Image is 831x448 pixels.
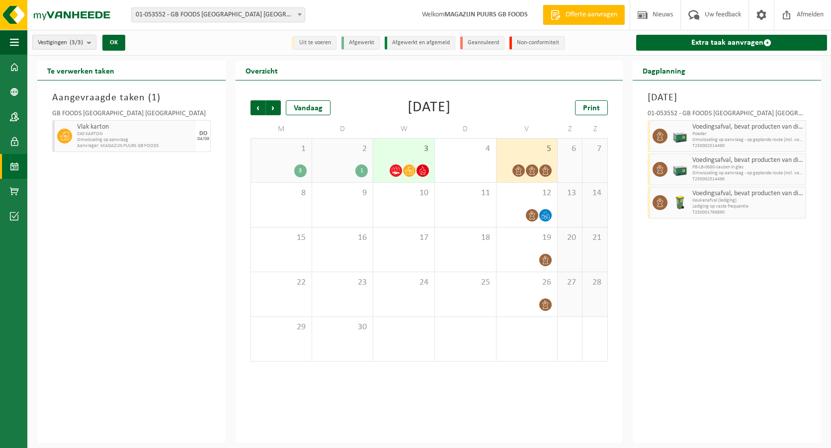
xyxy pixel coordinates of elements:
[312,120,374,138] td: D
[37,61,124,80] h2: Te verwerken taken
[435,120,497,138] td: D
[317,188,368,199] span: 9
[563,188,577,199] span: 13
[317,232,368,243] span: 16
[440,188,491,199] span: 11
[292,36,336,50] li: Uit te voeren
[378,232,429,243] span: 17
[77,137,193,143] span: Omwisseling op aanvraag
[440,144,491,154] span: 4
[317,322,368,333] span: 30
[132,8,305,22] span: 01-053552 - GB FOODS BELGIUM NV - PUURS-SINT-AMANDS
[692,198,803,204] span: Keukenafval (lediging)
[440,277,491,288] span: 25
[501,144,553,154] span: 5
[587,144,602,154] span: 7
[378,277,429,288] span: 24
[636,35,827,51] a: Extra taak aanvragen
[256,232,307,243] span: 15
[341,36,380,50] li: Afgewerkt
[77,143,193,149] span: Aanvrager: MAGAZIJN PUURS GB FOODS
[692,164,803,170] span: PB-LB-0680-sauzen in glas
[587,277,602,288] span: 28
[501,277,553,288] span: 26
[378,188,429,199] span: 10
[501,188,553,199] span: 12
[575,100,608,115] a: Print
[256,188,307,199] span: 8
[444,11,528,18] strong: MAGAZIJN PUURS GB FOODS
[317,277,368,288] span: 23
[582,120,607,138] td: Z
[373,120,435,138] td: W
[692,176,803,182] span: T250002514496
[672,162,687,177] img: PB-LB-0680-HPE-GN-01
[70,39,83,46] count: (3/3)
[460,36,504,50] li: Geannuleerd
[266,100,281,115] span: Volgende
[692,204,803,210] span: Lediging op vaste frequentie
[587,232,602,243] span: 21
[77,131,193,137] span: C40 KARTON
[197,137,209,142] div: 04/09
[648,110,806,120] div: 01-053552 - GB FOODS [GEOGRAPHIC_DATA] [GEOGRAPHIC_DATA] - PUURS-SINT-AMANDS
[692,143,803,149] span: T250002514490
[152,93,157,103] span: 1
[250,100,265,115] span: Vorige
[52,90,211,105] h3: Aangevraagde taken ( )
[32,35,96,50] button: Vestigingen(3/3)
[509,36,565,50] li: Non-conformiteit
[385,36,455,50] li: Afgewerkt en afgemeld
[692,190,803,198] span: Voedingsafval, bevat producten van dierlijke oorsprong, onverpakt, categorie 3
[199,131,207,137] div: DO
[378,144,429,154] span: 3
[692,123,803,131] span: Voedingsafval, bevat producten van dierlijke oorsprong, gemengde verpakking (exclusief glas), cat...
[440,232,491,243] span: 18
[286,100,331,115] div: Vandaag
[256,144,307,154] span: 1
[563,144,577,154] span: 6
[558,120,582,138] td: Z
[501,232,553,243] span: 19
[672,195,687,210] img: WB-0140-HPE-GN-50
[256,277,307,288] span: 22
[77,123,193,131] span: Vlak karton
[692,131,803,137] span: Poeder
[102,35,125,51] button: OK
[250,120,312,138] td: M
[648,90,806,105] h3: [DATE]
[236,61,288,80] h2: Overzicht
[692,170,803,176] span: Omwisseling op aanvraag - op geplande route (incl. verwerking)
[52,110,211,120] div: GB FOODS [GEOGRAPHIC_DATA] [GEOGRAPHIC_DATA]
[294,164,307,177] div: 3
[543,5,625,25] a: Offerte aanvragen
[355,164,368,177] div: 1
[38,35,83,50] span: Vestigingen
[563,232,577,243] span: 20
[497,120,558,138] td: V
[563,10,620,20] span: Offerte aanvragen
[633,61,695,80] h2: Dagplanning
[692,210,803,216] span: T250001769890
[131,7,305,22] span: 01-053552 - GB FOODS BELGIUM NV - PUURS-SINT-AMANDS
[587,188,602,199] span: 14
[672,129,687,144] img: PB-LB-0680-HPE-GN-01
[692,156,803,164] span: Voedingsafval, bevat producten van dierlijke oorsprong, glazen verpakking, categorie 3
[563,277,577,288] span: 27
[256,322,307,333] span: 29
[583,104,600,112] span: Print
[692,137,803,143] span: Omwisseling op aanvraag - op geplande route (incl. verwerking)
[317,144,368,154] span: 2
[408,100,451,115] div: [DATE]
